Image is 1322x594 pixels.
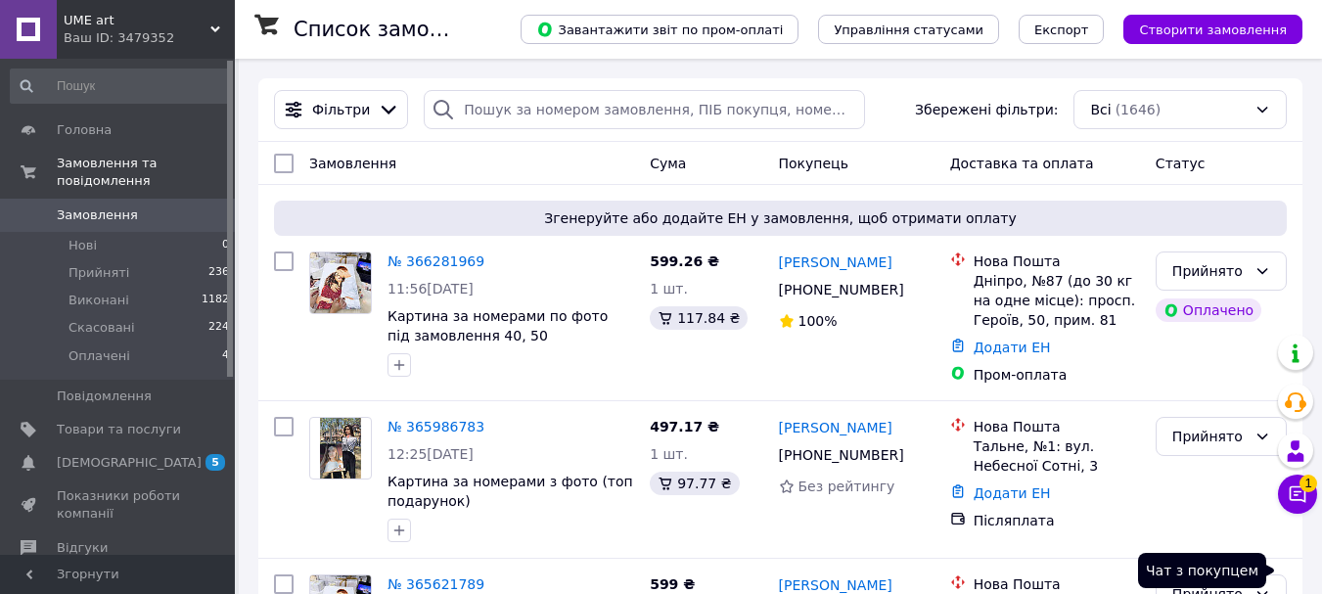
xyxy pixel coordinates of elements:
[312,100,370,119] span: Фільтри
[1172,260,1247,282] div: Прийнято
[798,479,895,494] span: Без рейтингу
[208,264,229,282] span: 236
[1156,298,1261,322] div: Оплачено
[974,417,1140,436] div: Нова Пошта
[310,252,371,313] img: Фото товару
[650,472,739,495] div: 97.77 ₴
[650,306,748,330] div: 117.84 ₴
[68,237,97,254] span: Нові
[798,313,838,329] span: 100%
[974,436,1140,476] div: Тальне, №1: вул. Небесної Сотні, 3
[521,15,798,44] button: Завантажити звіт по пром-оплаті
[387,308,608,343] a: Картина за номерами по фото під замовлення 40, 50
[309,251,372,314] a: Фото товару
[779,156,848,171] span: Покупець
[974,251,1140,271] div: Нова Пошта
[309,156,396,171] span: Замовлення
[57,487,181,523] span: Показники роботи компанії
[57,155,235,190] span: Замовлення та повідомлення
[950,156,1094,171] span: Доставка та оплата
[205,454,225,471] span: 5
[974,271,1140,330] div: Дніпро, №87 (до 30 кг на одне місце): просп. Героїв, 50, прим. 81
[1278,475,1317,514] button: Чат з покупцем1
[57,539,108,557] span: Відгуки
[818,15,999,44] button: Управління статусами
[222,237,229,254] span: 0
[775,276,908,303] div: [PHONE_NUMBER]
[974,511,1140,530] div: Післяплата
[974,574,1140,594] div: Нова Пошта
[294,18,492,41] h1: Список замовлень
[974,485,1051,501] a: Додати ЕН
[387,576,484,592] a: № 365621789
[68,264,129,282] span: Прийняті
[1019,15,1105,44] button: Експорт
[1104,21,1302,36] a: Створити замовлення
[64,29,235,47] div: Ваш ID: 3479352
[536,21,783,38] span: Завантажити звіт по пром-оплаті
[974,340,1051,355] a: Додати ЕН
[387,446,474,462] span: 12:25[DATE]
[202,292,229,309] span: 1182
[10,69,231,104] input: Пошук
[208,319,229,337] span: 224
[387,419,484,434] a: № 365986783
[915,100,1058,119] span: Збережені фільтри:
[57,421,181,438] span: Товари та послуги
[650,281,688,297] span: 1 шт.
[650,576,695,592] span: 599 ₴
[1123,15,1302,44] button: Створити замовлення
[387,474,633,509] a: Картина за номерами з фото (топ подарунок)
[387,253,484,269] a: № 366281969
[57,454,202,472] span: [DEMOGRAPHIC_DATA]
[1138,553,1266,588] div: Чат з покупцем
[1116,102,1162,117] span: (1646)
[57,206,138,224] span: Замовлення
[834,23,983,37] span: Управління статусами
[222,347,229,365] span: 4
[650,253,719,269] span: 599.26 ₴
[68,292,129,309] span: Виконані
[309,417,372,480] a: Фото товару
[650,446,688,462] span: 1 шт.
[1299,475,1317,492] span: 1
[650,419,719,434] span: 497.17 ₴
[387,281,474,297] span: 11:56[DATE]
[1034,23,1089,37] span: Експорт
[57,388,152,405] span: Повідомлення
[320,418,361,479] img: Фото товару
[424,90,865,129] input: Пошук за номером замовлення, ПІБ покупця, номером телефону, Email, номером накладної
[779,252,892,272] a: [PERSON_NAME]
[1156,156,1206,171] span: Статус
[1090,100,1111,119] span: Всі
[1139,23,1287,37] span: Створити замовлення
[282,208,1279,228] span: Згенеруйте або додайте ЕН у замовлення, щоб отримати оплату
[64,12,210,29] span: UME art
[974,365,1140,385] div: Пром-оплата
[650,156,686,171] span: Cума
[779,418,892,437] a: [PERSON_NAME]
[68,319,135,337] span: Скасовані
[68,347,130,365] span: Оплачені
[775,441,908,469] div: [PHONE_NUMBER]
[1172,426,1247,447] div: Прийнято
[57,121,112,139] span: Головна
